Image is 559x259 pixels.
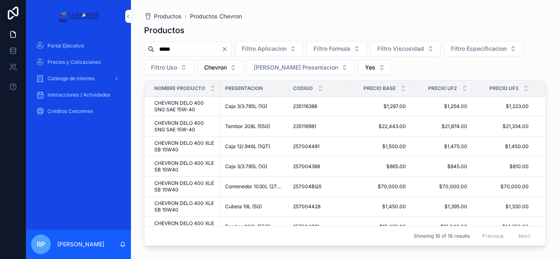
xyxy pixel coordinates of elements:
[154,100,215,113] span: CHEVRON DELO 400 SNG SAE 15W-40
[354,103,406,110] a: $1,287.00
[477,183,529,190] a: $70,000.00
[37,240,45,248] font: RP
[197,60,243,75] button: Select Button
[221,46,231,52] button: Clear
[57,241,104,248] font: [PERSON_NAME]
[225,203,262,210] span: Cubeta 19L (5G)
[477,143,529,150] a: $1,450.00
[293,223,319,230] span: 257004981
[154,12,182,20] span: Productos
[225,143,270,150] span: Caja 12/.946L (1QT)
[225,103,283,110] a: Caja 3/3.785L (1G)
[477,103,529,110] span: $1,223.00
[489,85,518,92] span: Precio UF3
[235,41,303,56] button: Select Button
[242,45,286,53] span: Filtro Aplicacion
[428,85,457,92] span: Precio UF2
[293,143,320,150] span: 257004481
[293,163,345,170] a: 257004388
[307,41,367,56] button: Select Button
[190,12,242,20] a: Productos Chevron
[247,60,355,75] button: Select Button
[225,85,263,92] span: Presentacion
[151,63,177,72] span: Filtro Uso
[477,123,529,130] a: $21,334.00
[293,163,320,170] span: 257004388
[293,183,345,190] a: 257004BQS
[204,63,227,72] span: Chevron
[225,223,283,230] a: Tambor 208L (55G)
[254,63,338,72] span: [PERSON_NAME] Presentacion
[358,60,392,75] button: Select Button
[225,183,283,190] a: Contenedor 1030L (272G)
[154,220,215,233] a: CHEVRON DELO 400 XLE SB 15W40
[293,203,345,210] a: 257004428
[416,183,467,190] a: $70,000.00
[144,25,185,36] h1: Productos
[225,163,267,170] span: Caja 3/3.785L (1G)
[225,123,270,130] span: Tambor 208L (55G)
[354,123,406,130] a: $22,443.00
[416,103,467,110] a: $1,254.00
[225,123,283,130] a: Tambor 208L (55G)
[31,104,126,119] a: Créditos Cescemex
[354,223,406,230] a: $15,430.00
[47,92,110,98] font: Interacciones / Actividades
[293,123,316,130] span: 235116981
[47,108,93,114] font: Créditos Cescemex
[293,123,345,130] a: 235116981
[354,143,406,150] span: $1,500.00
[370,41,441,56] button: Select Button
[293,103,317,110] span: 235116388
[354,183,406,190] a: $70,000.00
[293,223,345,230] a: 257004981
[225,103,267,110] span: Caja 3/3.785L (1G)
[477,203,529,210] a: $1,330.00
[225,163,283,170] a: Caja 3/3.785L (1G)
[451,45,507,53] span: Filtro Especificacion
[377,45,424,53] span: Filtro Viscosidad
[225,143,283,150] a: Caja 12/.946L (1QT)
[154,85,205,92] span: Nombre Producto
[31,55,126,70] a: Precios y Cotizaciones
[363,85,396,92] span: Precio Base
[154,200,215,213] a: CHEVRON DELO 400 XLE SB 15W40
[354,203,406,210] a: $1,450.00
[416,123,467,130] a: $21,874.00
[154,160,215,173] a: CHEVRON DELO 400 XLE SB 15W40
[154,180,215,193] a: CHEVRON DELO 400 XLE SB 15W40
[31,71,126,86] a: Catálogo de clientes
[293,85,313,92] span: Codigo
[477,223,529,230] span: $14,650.00
[354,163,406,170] a: $865.00
[47,75,95,81] font: Catálogo de clientes
[293,203,320,210] span: 257004428
[47,43,84,49] font: Portal Ejecutivo
[477,163,529,170] a: $810.00
[416,143,467,150] a: $1,475.00
[154,120,215,133] a: CHEVRON DELO 400 SNG SAE 15W-40
[416,223,467,230] span: $15,040.00
[144,12,182,20] a: Productos
[26,33,131,129] div: contenido desplazable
